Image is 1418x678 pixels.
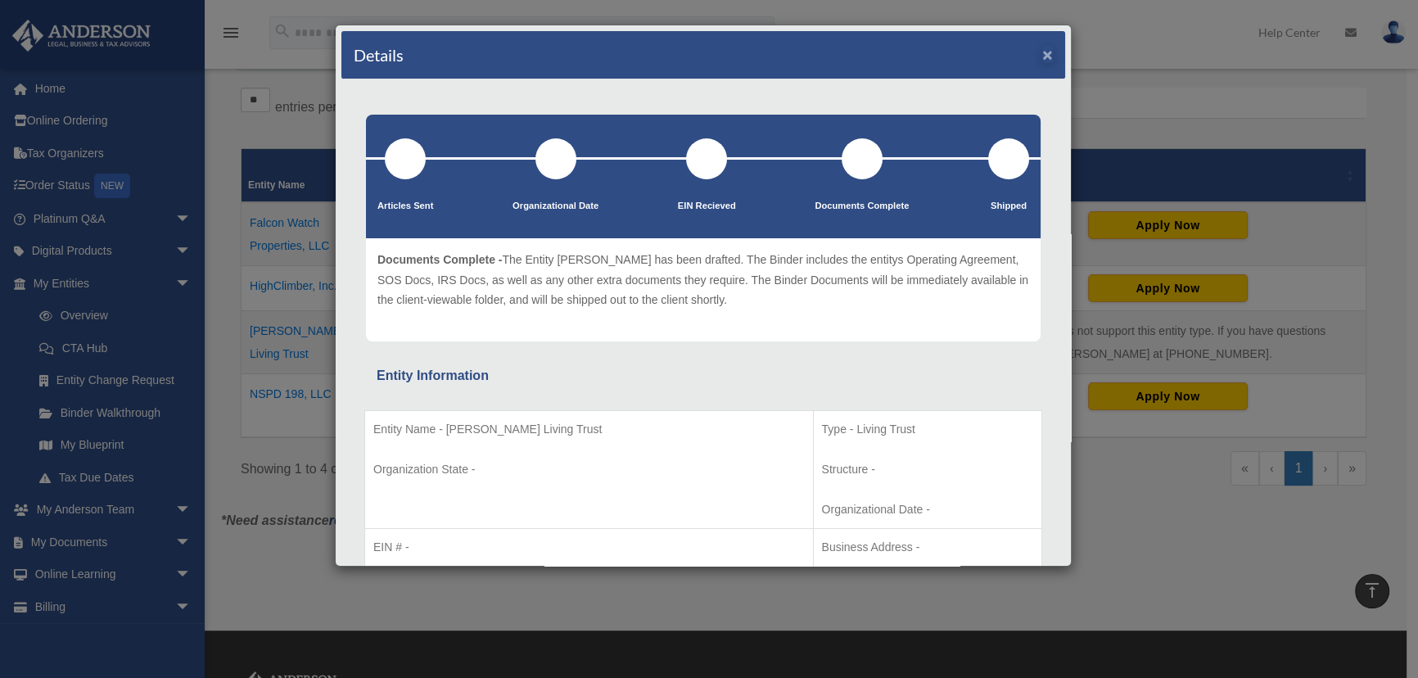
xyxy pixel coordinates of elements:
[822,537,1033,558] p: Business Address -
[988,198,1029,215] p: Shipped
[373,537,805,558] p: EIN # -
[377,250,1029,310] p: The Entity [PERSON_NAME] has been drafted. The Binder includes the entitys Operating Agreement, S...
[822,419,1033,440] p: Type - Living Trust
[354,43,404,66] h4: Details
[377,198,433,215] p: Articles Sent
[678,198,736,215] p: EIN Recieved
[815,198,909,215] p: Documents Complete
[373,459,805,480] p: Organization State -
[377,253,502,266] span: Documents Complete -
[822,499,1033,520] p: Organizational Date -
[513,198,598,215] p: Organizational Date
[373,419,805,440] p: Entity Name - [PERSON_NAME] Living Trust
[822,459,1033,480] p: Structure -
[1042,46,1053,63] button: ×
[377,364,1030,387] div: Entity Information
